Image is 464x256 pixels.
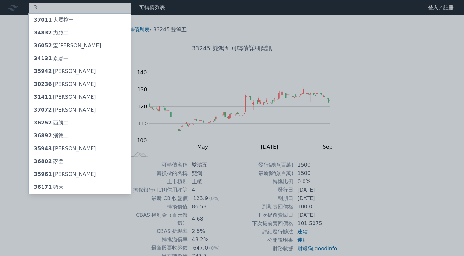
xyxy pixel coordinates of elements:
div: 聊天小工具 [432,225,464,256]
div: [PERSON_NAME] [34,170,96,178]
a: 37011大眾控一 [29,14,131,26]
span: 30236 [34,81,52,87]
span: 36892 [34,133,52,139]
a: 35942[PERSON_NAME] [29,65,131,78]
div: [PERSON_NAME] [34,93,96,101]
div: [PERSON_NAME] [34,106,96,114]
a: 35961[PERSON_NAME] [29,168,131,181]
a: 30236[PERSON_NAME] [29,78,131,91]
span: 31411 [34,94,52,100]
span: 36252 [34,120,52,126]
span: 36052 [34,42,52,49]
div: 大眾控一 [34,16,74,24]
span: 34131 [34,55,52,61]
a: 36171碩天一 [29,181,131,194]
a: 36802家登二 [29,155,131,168]
div: 力致二 [34,29,69,37]
a: 34832力致二 [29,26,131,39]
div: 宏[PERSON_NAME] [34,42,101,50]
div: [PERSON_NAME] [34,145,96,152]
span: 34832 [34,30,52,36]
a: 37072[PERSON_NAME] [29,104,131,116]
div: [PERSON_NAME] [34,68,96,75]
span: 36802 [34,158,52,164]
div: 湧德二 [34,132,69,140]
a: 34131京鼎一 [29,52,131,65]
div: 碩天一 [34,183,69,191]
div: [PERSON_NAME] [34,80,96,88]
iframe: Chat Widget [432,225,464,256]
span: 35961 [34,171,52,177]
span: 36171 [34,184,52,190]
span: 37072 [34,107,52,113]
span: 37011 [34,17,52,23]
a: 36052宏[PERSON_NAME] [29,39,131,52]
a: 36892湧德二 [29,129,131,142]
span: 35942 [34,68,52,74]
a: 35943[PERSON_NAME] [29,142,131,155]
div: 京鼎一 [34,55,69,62]
a: 31411[PERSON_NAME] [29,91,131,104]
div: 家登二 [34,158,69,165]
a: 36252西勝二 [29,116,131,129]
span: 35943 [34,145,52,151]
div: 西勝二 [34,119,69,127]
